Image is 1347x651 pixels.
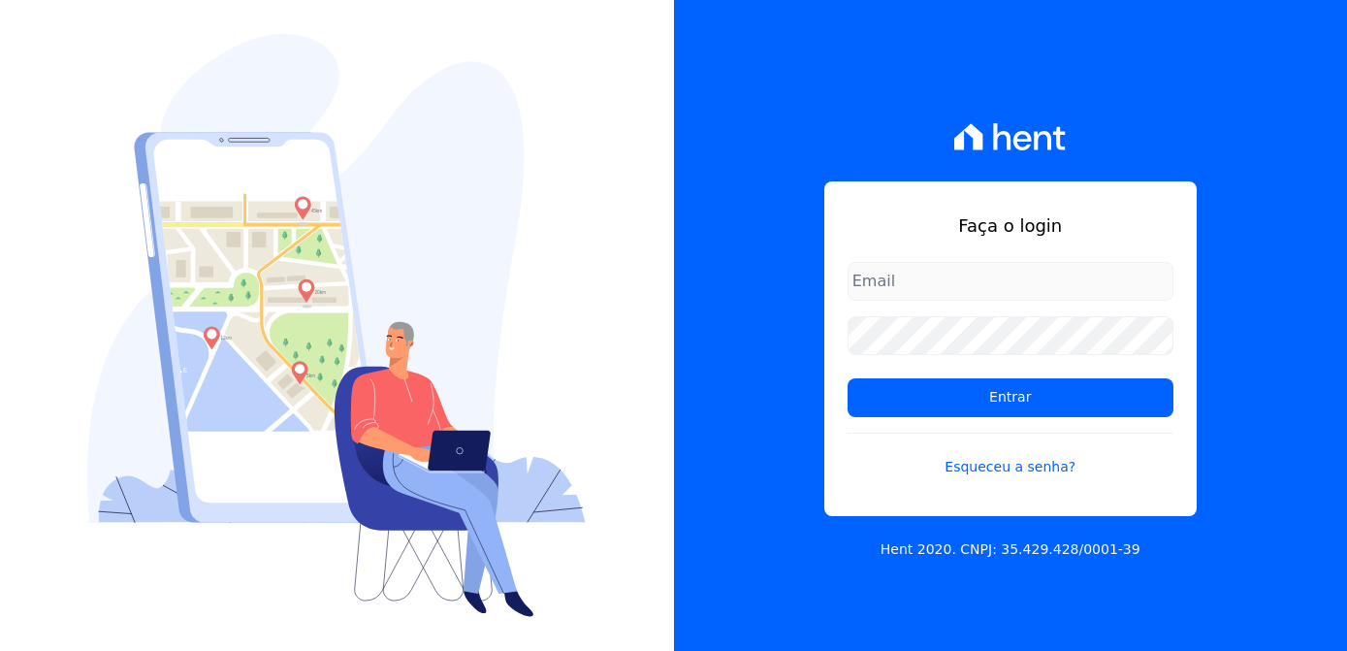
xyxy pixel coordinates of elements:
h1: Faça o login [848,212,1173,239]
a: Esqueceu a senha? [848,433,1173,477]
input: Email [848,262,1173,301]
img: Login [87,34,586,617]
input: Entrar [848,378,1173,417]
p: Hent 2020. CNPJ: 35.429.428/0001-39 [881,539,1140,560]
